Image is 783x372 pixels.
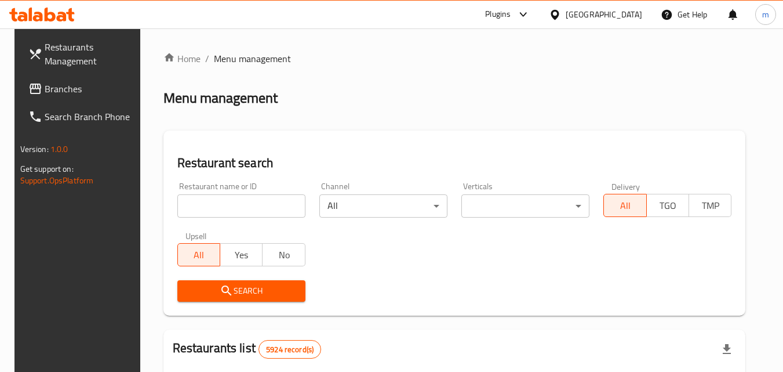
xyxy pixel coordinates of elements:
button: No [262,243,305,266]
div: Plugins [485,8,511,21]
label: Delivery [611,182,640,190]
span: All [609,197,642,214]
nav: breadcrumb [163,52,746,66]
span: TGO [651,197,684,214]
span: Restaurants Management [45,40,136,68]
span: Search [187,284,296,298]
a: Support.OpsPlatform [20,173,94,188]
span: All [183,247,216,263]
button: TGO [646,194,689,217]
span: Branches [45,82,136,96]
a: Branches [19,75,145,103]
a: Search Branch Phone [19,103,145,131]
input: Search for restaurant name or ID.. [177,194,305,218]
span: 1.0.0 [50,142,68,157]
button: All [603,194,646,217]
h2: Restaurant search [177,154,732,172]
button: Yes [220,243,263,266]
div: Export file [713,335,741,363]
span: Get support on: [20,161,74,176]
span: Yes [225,247,258,263]
span: Version: [20,142,49,157]
div: Total records count [258,340,321,359]
span: TMP [694,197,727,214]
span: Menu management [214,52,291,66]
div: [GEOGRAPHIC_DATA] [566,8,642,21]
button: Search [177,280,305,302]
span: 5924 record(s) [259,344,321,355]
span: No [267,247,300,263]
button: All [177,243,220,266]
h2: Restaurants list [173,340,322,359]
a: Home [163,52,201,66]
li: / [205,52,209,66]
label: Upsell [185,232,207,240]
div: All [319,194,447,218]
a: Restaurants Management [19,33,145,75]
div: ​ [461,194,589,218]
h2: Menu management [163,89,278,107]
button: TMP [689,194,731,217]
span: Search Branch Phone [45,110,136,124]
span: m [762,8,769,21]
